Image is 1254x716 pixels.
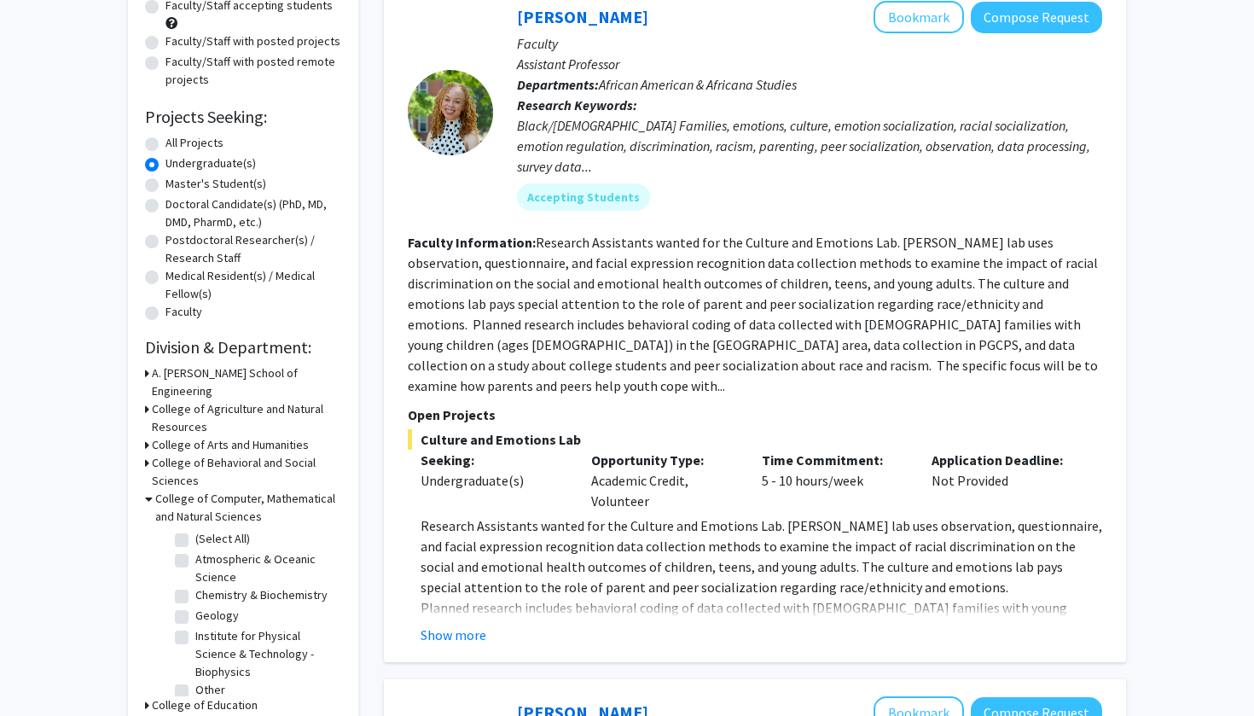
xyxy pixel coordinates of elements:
p: Time Commitment: [762,450,907,470]
b: Departments: [517,76,599,93]
p: Open Projects [408,405,1102,425]
label: Institute for Physical Science & Technology - Biophysics [195,627,337,681]
b: Research Keywords: [517,96,637,114]
h2: Projects Seeking: [145,107,341,127]
label: Geology [195,607,239,625]
p: Opportunity Type: [591,450,736,470]
p: Assistant Professor [517,54,1102,74]
p: Research Assistants wanted for the Culture and Emotions Lab. [PERSON_NAME] lab uses observation, ... [421,515,1102,597]
label: Faculty/Staff with posted projects [165,32,340,50]
h3: College of Arts and Humanities [152,436,309,454]
iframe: Chat [13,639,73,703]
mat-chip: Accepting Students [517,183,650,211]
p: Application Deadline: [932,450,1077,470]
h3: A. [PERSON_NAME] School of Engineering [152,364,341,400]
a: [PERSON_NAME] [517,6,648,27]
span: African American & Africana Studies [599,76,797,93]
label: All Projects [165,134,224,152]
label: Master's Student(s) [165,175,266,193]
p: Faculty [517,33,1102,54]
div: Academic Credit, Volunteer [578,450,749,511]
p: Planned research includes behavioral coding of data collected with [DEMOGRAPHIC_DATA] families wi... [421,597,1102,700]
label: Faculty/Staff with posted remote projects [165,53,341,89]
label: Doctoral Candidate(s) (PhD, MD, DMD, PharmD, etc.) [165,195,341,231]
label: (Select All) [195,530,250,548]
label: Atmospheric & Oceanic Science [195,550,337,586]
h2: Division & Department: [145,337,341,358]
div: Black/[DEMOGRAPHIC_DATA] Families, emotions, culture, emotion socialization, racial socialization... [517,115,1102,177]
button: Compose Request to Angel Dunbar [971,2,1102,33]
label: Medical Resident(s) / Medical Fellow(s) [165,267,341,303]
div: Undergraduate(s) [421,470,566,491]
h3: College of Education [152,696,258,714]
h3: College of Agriculture and Natural Resources [152,400,341,436]
span: Culture and Emotions Lab [408,429,1102,450]
label: Other [195,681,225,699]
button: Add Angel Dunbar to Bookmarks [874,1,964,33]
div: 5 - 10 hours/week [749,450,920,511]
label: Undergraduate(s) [165,154,256,172]
fg-read-more: Research Assistants wanted for the Culture and Emotions Lab. [PERSON_NAME] lab uses observation, ... [408,234,1098,394]
p: Seeking: [421,450,566,470]
label: Chemistry & Biochemistry [195,586,328,604]
label: Faculty [165,303,202,321]
b: Faculty Information: [408,234,536,251]
h3: College of Behavioral and Social Sciences [152,454,341,490]
label: Postdoctoral Researcher(s) / Research Staff [165,231,341,267]
button: Show more [421,625,486,645]
h3: College of Computer, Mathematical and Natural Sciences [155,490,341,526]
div: Not Provided [919,450,1089,511]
